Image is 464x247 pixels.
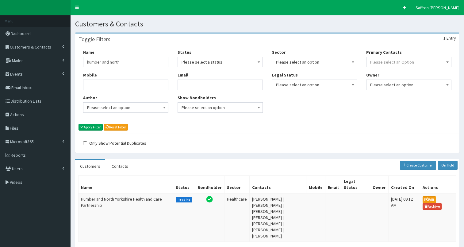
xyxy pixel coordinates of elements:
h1: Customers & Contacts [75,20,459,28]
label: Legal Status [272,72,298,78]
span: Users [12,166,23,171]
span: Please select an option [366,80,451,90]
h3: Toggle Filters [79,37,110,42]
span: Events [10,71,23,77]
span: Dashboard [11,31,31,36]
span: Please select an option [370,80,447,89]
span: Distribution Lists [11,98,41,104]
span: Videos [10,179,22,185]
label: Email [178,72,188,78]
th: Contacts [249,175,306,193]
label: Only Show Potential Duplicates [83,140,146,146]
span: Please select an option [182,103,259,112]
span: Files [10,125,18,131]
a: Customers [75,160,105,173]
th: Name [79,175,173,193]
span: Microsoft365 [10,139,34,144]
a: Contacts [107,160,133,173]
td: [PERSON_NAME] | [PERSON_NAME] | [PERSON_NAME] | [PERSON_NAME] | [PERSON_NAME] | [PERSON_NAME] | [... [249,193,306,242]
button: Apply Filter [79,124,103,131]
span: Reports [11,152,26,158]
input: Only Show Potential Duplicates [83,141,87,145]
label: Status [178,49,191,55]
span: Saffron [PERSON_NAME] [416,5,459,10]
label: Name [83,49,94,55]
span: Please select an option [87,103,164,112]
th: Status [173,175,195,193]
span: Please select an option [276,58,353,66]
span: 1 [443,35,446,41]
label: Trading [176,197,192,202]
span: Please select an option [83,102,168,113]
th: Legal Status [341,175,370,193]
th: Owner [370,175,389,193]
a: Edit [423,196,436,203]
span: Entry [447,35,456,41]
th: Actions [420,175,456,193]
span: Please select an option [272,57,357,67]
th: Email [325,175,341,193]
span: Please select a status [182,58,259,66]
span: Please select an Option [370,59,414,65]
span: Please select an option [276,80,353,89]
a: Create Customer [400,161,436,170]
span: Email Inbox [11,85,32,90]
a: Archive [423,203,442,210]
label: Mobile [83,72,97,78]
label: Owner [366,72,379,78]
td: [DATE] 09:12 AM [389,193,420,242]
span: Actions [10,112,24,117]
span: Please select an option [178,102,263,113]
td: Healthcare [224,193,249,242]
td: Humber and North Yorkshire Health and Care Partnership [79,193,173,242]
label: Primary Contacts [366,49,402,55]
span: Mailer [12,58,23,63]
a: On Hold [438,161,458,170]
th: Sector [224,175,249,193]
span: Please select a status [178,57,263,67]
th: Created On [389,175,420,193]
label: Author [83,95,97,101]
th: Bondholder [195,175,224,193]
label: Show Bondholders [178,95,216,101]
label: Sector [272,49,286,55]
span: Please select an option [272,80,357,90]
span: Customers & Contacts [10,44,51,50]
th: Mobile [306,175,325,193]
a: Reset Filter [104,124,128,131]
